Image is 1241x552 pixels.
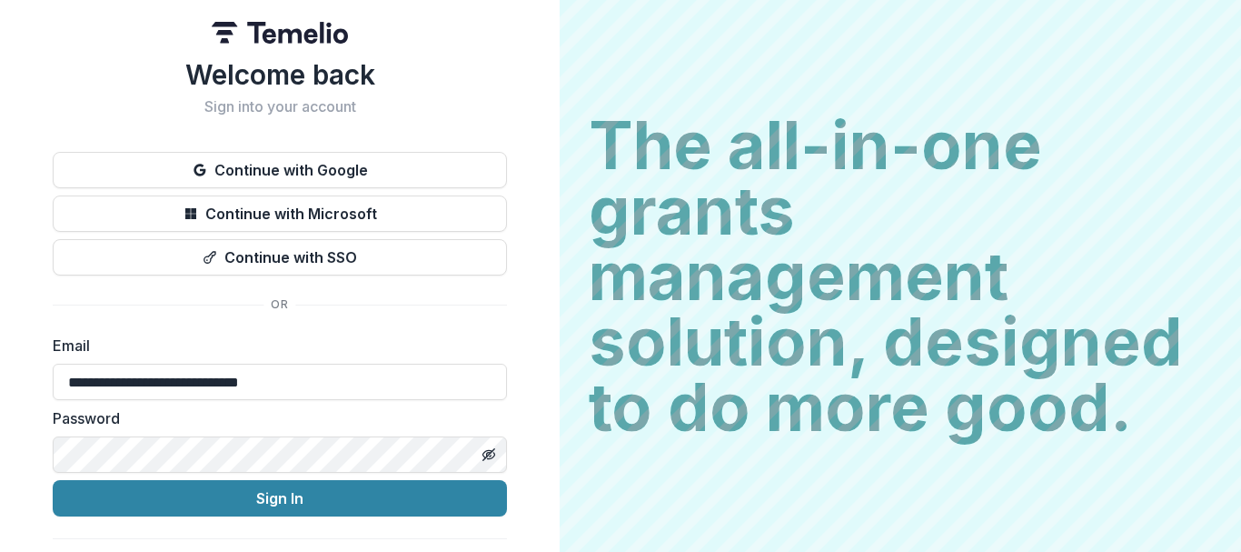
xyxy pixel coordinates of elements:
button: Continue with Google [53,152,507,188]
button: Toggle password visibility [474,440,503,469]
button: Sign In [53,480,507,517]
h1: Welcome back [53,58,507,91]
label: Password [53,407,496,429]
button: Continue with Microsoft [53,196,507,232]
h2: Sign into your account [53,98,507,115]
img: Temelio [212,22,348,44]
button: Continue with SSO [53,239,507,276]
label: Email [53,335,496,356]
